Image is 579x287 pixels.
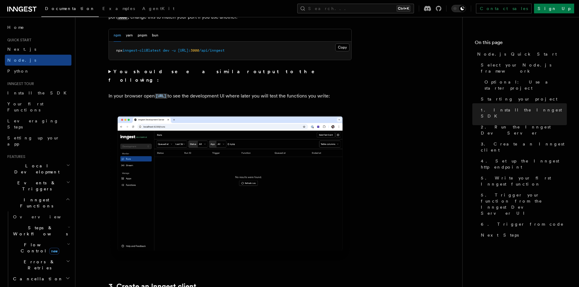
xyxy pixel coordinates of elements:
a: 5. Write your first Inngest function [478,173,567,190]
a: Your first Functions [5,98,71,115]
span: Select your Node.js framework [481,62,567,74]
span: Quick start [5,38,31,43]
button: Events & Triggers [5,177,71,194]
span: Optional: Use a starter project [484,79,567,91]
span: dev [163,48,169,53]
a: Install the SDK [5,87,71,98]
button: Steps & Workflows [11,222,71,239]
span: 2. Run the Inngest Dev Server [481,124,567,136]
span: 5. Write your first Inngest function [481,175,567,187]
a: 3. Create an Inngest client [478,138,567,155]
span: Events & Triggers [5,180,66,192]
a: Python [5,66,71,77]
summary: You should see a similar output to the following: [109,67,352,84]
span: Inngest Functions [5,197,66,209]
span: 6. Trigger from code [481,221,564,227]
button: Copy [335,43,350,51]
button: Search...Ctrl+K [297,4,414,13]
a: AgentKit [139,2,178,16]
button: Flow Controlnew [11,239,71,256]
span: Local Development [5,163,66,175]
a: Overview [11,211,71,222]
a: 6. Trigger from code [478,219,567,230]
span: npx [116,48,122,53]
span: Errors & Retries [11,259,66,271]
a: [URL] [155,93,167,99]
button: Cancellation [11,273,71,284]
span: 1. Install the Inngest SDK [481,107,567,119]
span: Python [7,69,29,73]
span: Your first Functions [7,101,43,112]
button: pnpm [138,29,147,42]
span: Leveraging Steps [7,118,59,129]
span: [URL]: [178,48,191,53]
span: Next Steps [481,232,519,238]
button: yarn [126,29,133,42]
button: npm [114,29,121,42]
a: 5. Trigger your function from the Inngest Dev Server UI [478,190,567,219]
a: Home [5,22,71,33]
h4: On this page [475,39,567,49]
span: AgentKit [142,6,174,11]
span: Documentation [45,6,95,11]
a: Optional: Use a starter project [482,77,567,94]
kbd: Ctrl+K [397,5,410,12]
span: /api/inngest [199,48,225,53]
span: Steps & Workflows [11,225,68,237]
span: Overview [13,214,76,219]
span: Cancellation [11,276,63,282]
a: Next.js [5,44,71,55]
a: 2. Run the Inngest Dev Server [478,121,567,138]
span: -u [171,48,176,53]
span: Node.js Quick Start [477,51,557,57]
span: Inngest tour [5,81,34,86]
a: Starting your project [478,94,567,104]
p: In your browser open to see the development UI where later you will test the functions you write: [109,92,352,101]
span: Home [7,24,24,30]
a: Examples [99,2,139,16]
button: Inngest Functions [5,194,71,211]
strong: You should see a similar output to the following: [109,69,323,83]
a: 4. Set up the Inngest http endpoint [478,155,567,173]
a: Select your Node.js framework [478,60,567,77]
a: Next Steps [478,230,567,241]
span: 3000 [191,48,199,53]
button: Local Development [5,160,71,177]
button: Errors & Retries [11,256,71,273]
a: Setting up your app [5,132,71,149]
a: Contact sales [476,4,532,13]
span: Features [5,154,25,159]
span: Setting up your app [7,135,60,146]
button: bun [152,29,158,42]
span: new [49,248,59,255]
code: 3000 [117,15,128,20]
a: 1. Install the Inngest SDK [478,104,567,121]
a: Node.js Quick Start [475,49,567,60]
span: Starting your project [481,96,557,102]
img: Inngest Dev Server's 'Runs' tab with no data [109,110,352,263]
a: Leveraging Steps [5,115,71,132]
span: 3. Create an Inngest client [481,141,567,153]
span: Next.js [7,47,36,52]
button: Toggle dark mode [451,5,466,12]
span: Node.js [7,58,36,63]
a: Node.js [5,55,71,66]
span: inngest-cli@latest [122,48,161,53]
span: Examples [102,6,135,11]
a: Documentation [41,2,99,17]
span: 5. Trigger your function from the Inngest Dev Server UI [481,192,567,216]
span: Flow Control [11,242,67,254]
span: Install the SDK [7,91,70,95]
a: Sign Up [534,4,574,13]
code: [URL] [155,94,167,99]
span: 4. Set up the Inngest http endpoint [481,158,567,170]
